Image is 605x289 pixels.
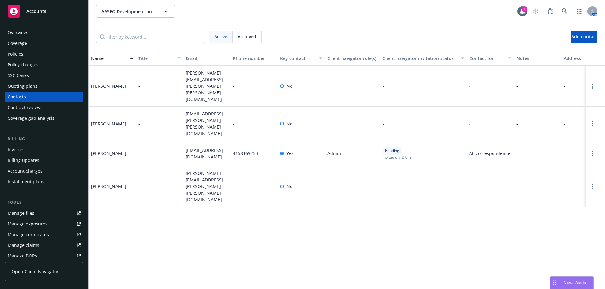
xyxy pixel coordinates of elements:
button: Phone number [230,51,278,66]
div: Policy changes [8,60,38,70]
span: [PERSON_NAME][EMAIL_ADDRESS][PERSON_NAME][PERSON_NAME][DOMAIN_NAME] [186,170,228,203]
div: Manage certificates [8,230,49,240]
span: Yes [286,150,294,157]
div: Tools [5,199,83,206]
div: Drag to move [550,277,558,289]
span: Accounts [26,9,46,14]
span: - [564,150,565,157]
span: 4158169253 [233,150,258,157]
a: Accounts [5,3,83,20]
button: Nova Assist [550,276,594,289]
span: - [516,150,518,157]
span: Add contact [571,34,597,40]
span: - [383,120,384,127]
span: Archived [238,33,256,40]
div: Billing [5,136,83,142]
a: Manage claims [5,240,83,250]
div: Billing updates [8,155,39,165]
a: Policy changes [5,60,83,70]
span: Invited on [DATE] [383,155,413,160]
a: Open options [589,150,596,157]
span: Manage exposures [5,219,83,229]
span: - [383,183,384,190]
span: - [564,83,565,89]
div: Contract review [8,103,41,113]
div: Title [138,55,174,62]
button: Client navigator role(s) [325,51,380,66]
a: SSC Cases [5,70,83,81]
span: - [233,120,234,127]
div: [PERSON_NAME] [91,150,126,157]
a: Installment plans [5,177,83,187]
div: Invoices [8,145,25,155]
div: Name [91,55,126,62]
button: Notes [514,51,561,66]
a: Account charges [5,166,83,176]
button: AASEG Development and Investment LLC [96,5,175,18]
a: Invoices [5,145,83,155]
span: - [516,83,518,89]
div: Email [186,55,228,62]
a: Quoting plans [5,81,83,91]
button: Add contact [571,31,597,43]
button: Client navigator invitation status [380,51,467,66]
a: Open options [589,183,596,190]
span: - [469,183,471,190]
span: - [383,83,384,89]
span: [PERSON_NAME][EMAIL_ADDRESS][PERSON_NAME][PERSON_NAME][DOMAIN_NAME] [186,69,228,103]
a: Manage BORs [5,251,83,261]
span: No [286,183,292,190]
span: - [138,183,140,190]
span: No [286,83,292,89]
div: Overview [8,28,27,38]
div: Notes [516,55,559,62]
a: Open options [589,82,596,90]
div: Contacts [8,92,26,102]
div: Phone number [233,55,275,62]
div: Coverage gap analysis [8,113,55,123]
a: Coverage [5,38,83,48]
span: - [564,183,565,190]
span: - [469,83,471,89]
a: Overview [5,28,83,38]
span: - [138,150,140,157]
span: - [233,83,234,89]
button: Key contact [278,51,325,66]
div: [PERSON_NAME] [91,120,126,127]
div: Client navigator invitation status [383,55,457,62]
div: Quoting plans [8,81,37,91]
a: Switch app [573,5,585,18]
span: - [469,120,471,127]
a: Open options [589,120,596,127]
a: Start snowing [529,5,542,18]
span: Active [214,33,227,40]
span: - [233,183,234,190]
a: Contacts [5,92,83,102]
a: Coverage gap analysis [5,113,83,123]
div: Key contact [280,55,315,62]
button: Email [183,51,230,66]
span: - [138,83,140,89]
span: Nova Assist [563,280,588,285]
span: All correspondence [469,150,511,157]
span: - [516,183,518,190]
div: 1 [522,6,527,12]
span: - [516,120,518,127]
span: - [138,120,140,127]
div: Manage BORs [8,251,37,261]
a: Billing updates [5,155,83,165]
button: Name [89,51,136,66]
a: Report a Bug [544,5,556,18]
div: Manage exposures [8,219,48,229]
span: [EMAIL_ADDRESS][DOMAIN_NAME] [186,147,228,160]
div: Policies [8,49,23,59]
span: Pending [385,148,399,153]
button: Title [136,51,183,66]
div: Client navigator role(s) [327,55,377,62]
div: Manage files [8,208,34,218]
span: [EMAIL_ADDRESS][PERSON_NAME][PERSON_NAME][DOMAIN_NAME] [186,110,228,137]
span: - [564,120,565,127]
input: Filter by keyword... [96,31,205,43]
div: Account charges [8,166,43,176]
div: Coverage [8,38,27,48]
